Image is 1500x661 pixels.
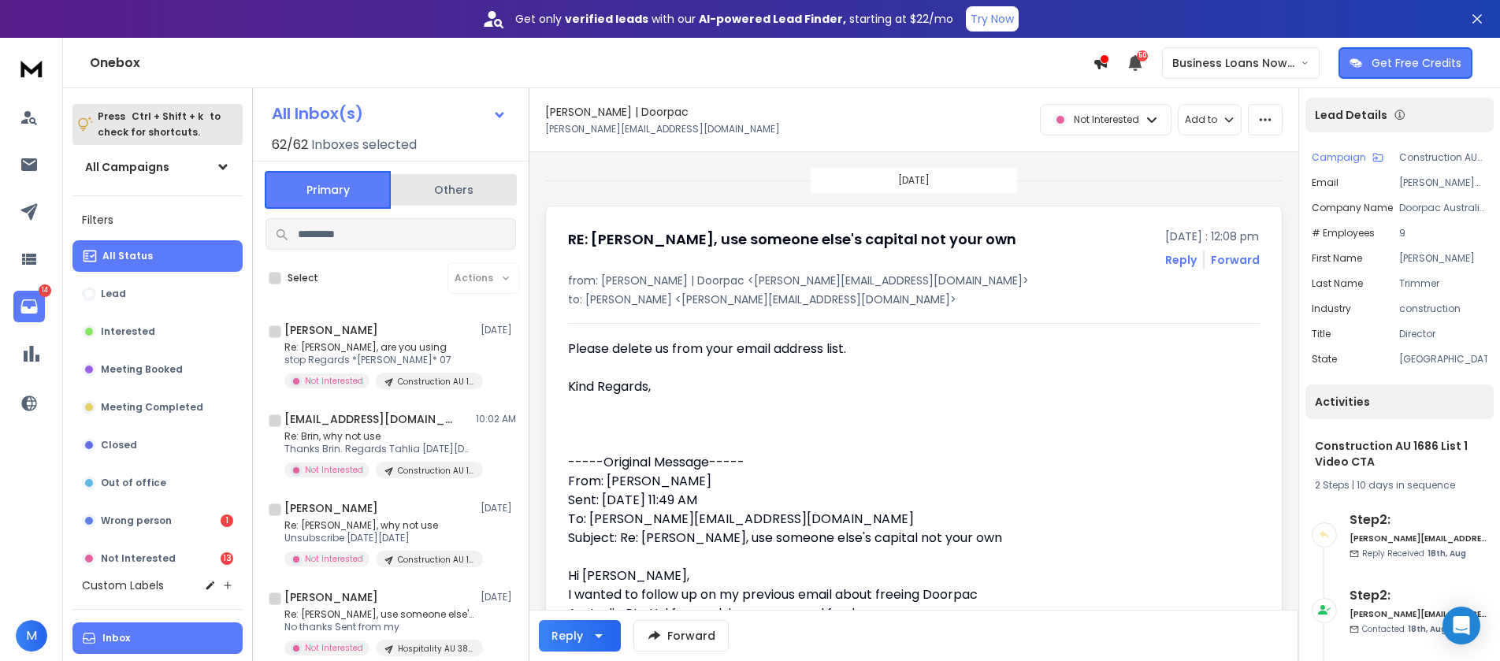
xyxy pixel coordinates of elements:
p: Wrong person [101,514,172,527]
p: Lead [101,288,126,300]
button: Others [391,173,517,207]
div: 1 [221,514,233,527]
span: 18th, Aug [1428,548,1466,559]
span: Ctrl + Shift + k [129,107,206,125]
strong: AI-powered Lead Finder, [699,11,846,27]
button: M [16,620,47,652]
button: Lead [72,278,243,310]
p: [PERSON_NAME] [1399,252,1487,265]
h1: [PERSON_NAME] [284,500,378,516]
div: Reply [551,628,583,644]
h1: [EMAIL_ADDRESS][DOMAIN_NAME] [284,411,458,427]
h1: All Campaigns [85,159,169,175]
h1: All Inbox(s) [272,106,363,121]
p: Press to check for shortcuts. [98,109,221,140]
h1: Construction AU 1686 List 1 Video CTA [1315,438,1484,470]
h6: Step 2 : [1350,511,1487,529]
p: Unsubscribe [DATE][DATE] [284,532,473,544]
p: Not Interested [305,375,363,387]
div: Open Intercom Messenger [1442,607,1480,644]
p: Email [1312,176,1338,189]
p: [PERSON_NAME][EMAIL_ADDRESS][DOMAIN_NAME] [545,123,780,136]
p: First Name [1312,252,1362,265]
a: 14 [13,291,45,322]
button: Inbox [72,622,243,654]
p: All Status [102,250,153,262]
img: logo [16,54,47,83]
p: 9 [1399,227,1487,240]
p: from: [PERSON_NAME] | Doorpac <[PERSON_NAME][EMAIL_ADDRESS][DOMAIN_NAME]> [568,273,1260,288]
button: All Campaigns [72,151,243,183]
p: Hospitality AU 386 List 2 Appraisal CTA [398,643,473,655]
p: [DATE] : 12:08 pm [1165,228,1260,244]
p: construction [1399,303,1487,315]
p: Company Name [1312,202,1393,214]
p: 14 [39,284,51,297]
p: Construction AU 1686 List 1 Video CTA [398,554,473,566]
p: Business Loans Now ([PERSON_NAME]) [1172,55,1301,71]
div: Activities [1305,384,1494,419]
p: Construction AU 1686 List 1 Video CTA [1399,151,1487,164]
h3: Filters [72,209,243,231]
span: 18th, Aug [1408,623,1446,635]
h1: Onebox [90,54,1093,72]
p: Get Free Credits [1372,55,1461,71]
div: Forward [1211,252,1260,268]
p: Last Name [1312,277,1363,290]
p: [DATE] [481,324,516,336]
p: No thanks Sent from my [284,621,473,633]
strong: verified leads [565,11,648,27]
p: Not Interested [305,553,363,565]
p: Out of office [101,477,166,489]
p: Closed [101,439,137,451]
button: Meeting Completed [72,392,243,423]
span: 10 days in sequence [1357,478,1455,492]
p: Not Interested [101,552,176,565]
button: Out of office [72,467,243,499]
p: State [1312,353,1337,366]
p: Meeting Completed [101,401,203,414]
button: Closed [72,429,243,461]
p: Director [1399,328,1487,340]
button: Reply [1165,252,1197,268]
p: Re: [PERSON_NAME], why not use [284,519,473,532]
p: Title [1312,328,1331,340]
p: Thanks Brin. Regards Tahlia [DATE][DATE], [284,443,473,455]
p: Inbox [102,632,130,644]
h6: [PERSON_NAME][EMAIL_ADDRESS][DOMAIN_NAME] [1350,608,1487,620]
p: Not Interested [1074,113,1139,126]
div: 13 [221,552,233,565]
h6: [PERSON_NAME][EMAIL_ADDRESS][DOMAIN_NAME] [1350,533,1487,544]
p: to: [PERSON_NAME] <[PERSON_NAME][EMAIL_ADDRESS][DOMAIN_NAME]> [568,292,1260,307]
label: Select [288,272,318,284]
p: Campaign [1312,151,1366,164]
button: Forward [633,620,729,652]
button: Not Interested13 [72,543,243,574]
div: | [1315,479,1484,492]
p: Re: [PERSON_NAME], are you using [284,341,473,354]
p: Lead Details [1315,107,1387,123]
button: Get Free Credits [1338,47,1472,79]
p: [DATE] [898,174,930,187]
p: [GEOGRAPHIC_DATA] [1399,353,1487,366]
h6: Step 2 : [1350,586,1487,605]
button: Wrong person1 [72,505,243,537]
p: Not Interested [305,464,363,476]
button: Meeting Booked [72,354,243,385]
button: Interested [72,316,243,347]
p: Industry [1312,303,1351,315]
p: Try Now [971,11,1014,27]
span: 62 / 62 [272,136,308,154]
p: [DATE] [481,591,516,603]
p: Re: Brin, why not use [284,430,473,443]
p: Construction AU 1686 List 1 Video CTA [398,465,473,477]
p: [DATE] [481,502,516,514]
h3: Custom Labels [82,577,164,593]
p: Reply Received [1362,548,1466,559]
button: All Inbox(s) [259,98,519,129]
p: Meeting Booked [101,363,183,376]
button: Primary [265,171,391,209]
span: 2 Steps [1315,478,1350,492]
